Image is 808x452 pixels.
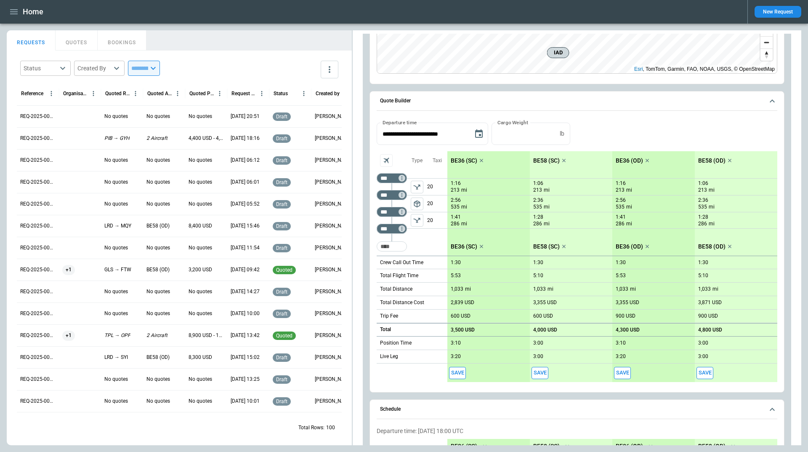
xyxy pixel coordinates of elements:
[189,179,212,186] p: No quotes
[146,332,167,339] p: 2 Aircraft
[380,313,398,320] p: Trip Fee
[616,214,626,220] p: 1:41
[104,288,128,295] p: No quotes
[20,157,56,164] p: REQ-2025-000276
[451,259,461,266] p: 1:30
[698,203,707,211] p: 535
[298,88,309,99] button: Status column menu
[411,181,423,193] span: Type of sector
[231,201,260,208] p: 09/12/2025 05:52
[451,273,461,279] p: 5:53
[626,220,632,227] p: mi
[104,376,128,383] p: No quotes
[533,327,557,333] p: 4,000 USD
[315,244,350,251] p: George O'Bryan
[315,288,350,295] p: Ben Gundermann
[21,91,43,96] div: Reference
[20,332,56,339] p: REQ-2025-000268
[274,355,289,361] span: draft
[105,91,130,96] div: Quoted Route
[380,259,423,266] p: Crew Call Out Time
[20,244,56,251] p: REQ-2025-000272
[461,220,467,227] p: mi
[189,354,212,361] p: 8,300 USD
[189,244,212,251] p: No quotes
[427,195,447,212] p: 20
[298,424,324,431] p: Total Rows:
[315,201,350,208] p: Cady Howell
[146,288,170,295] p: No quotes
[698,214,708,220] p: 1:28
[377,224,407,234] div: Too short
[62,325,75,346] span: +1
[449,367,466,379] button: Save
[616,203,625,211] p: 535
[146,354,170,361] p: BE58 (OD)
[274,136,289,142] span: draft
[340,88,351,99] button: Created by column menu
[634,66,643,72] a: Esri
[412,157,423,164] p: Type
[616,187,625,194] p: 213
[321,61,338,78] button: more
[616,273,626,279] p: 5:53
[533,340,543,346] p: 3:00
[104,266,131,273] p: GLS → FTW
[377,91,777,111] button: Quote Builder
[614,367,631,379] button: Save
[533,313,553,319] p: 600 USD
[231,91,256,96] div: Request Created At (UTC-05:00)
[380,98,411,104] h6: Quote Builder
[533,353,543,360] p: 3:00
[698,243,726,250] p: BE58 (OD)
[383,119,417,126] label: Departure time
[62,259,75,281] span: +1
[712,286,718,293] p: mi
[20,398,56,405] p: REQ-2025-000265
[104,113,128,120] p: No quotes
[20,222,56,230] p: REQ-2025-000273
[274,377,289,382] span: draft
[634,65,775,73] div: , TomTom, Garmin, FAO, NOAA, USGS, © OpenStreetMap
[20,266,56,273] p: REQ-2025-000271
[189,113,212,120] p: No quotes
[616,157,643,164] p: BE36 (OD)
[533,187,542,194] p: 213
[315,398,350,405] p: George O'Bryan
[104,135,130,142] p: PIB → GYH
[616,220,625,227] p: 286
[698,327,722,333] p: 4,800 USD
[377,400,777,419] button: Schedule
[616,197,626,203] p: 2:56
[411,198,423,210] button: left aligned
[231,244,260,251] p: 09/11/2025 11:54
[451,340,461,346] p: 3:10
[451,157,477,164] p: BE36 (SC)
[20,201,56,208] p: REQ-2025-000274
[46,88,57,99] button: Reference column menu
[104,332,130,339] p: TPL → OPF
[77,64,111,72] div: Created By
[544,220,550,227] p: mi
[614,367,631,379] span: Save this aircraft quote and copy details to clipboard
[411,181,423,193] button: left aligned
[315,354,350,361] p: Allen Maki
[380,286,412,293] p: Total Distance
[316,91,340,96] div: Created by
[698,180,708,187] p: 1:06
[315,222,350,230] p: Allen Maki
[274,114,289,120] span: draft
[274,245,289,251] span: draft
[533,214,543,220] p: 1:28
[626,203,632,211] p: mi
[189,91,214,96] div: Quoted Price
[497,119,528,126] label: Cargo Weight
[451,220,460,227] p: 286
[274,333,294,339] span: quoted
[451,243,477,250] p: BE36 (SC)
[146,244,170,251] p: No quotes
[532,367,548,379] span: Save this aircraft quote and copy details to clipboard
[427,212,447,228] p: 20
[533,157,560,164] p: BE58 (SC)
[616,300,639,306] p: 3,355 USD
